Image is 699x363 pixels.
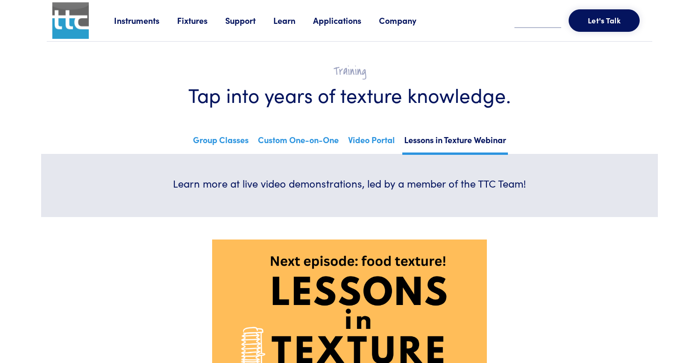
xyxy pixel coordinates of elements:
h2: Training [69,64,630,79]
a: Lessons in Texture Webinar [402,132,508,155]
a: Learn [273,15,313,26]
h1: Tap into years of texture knowledge. [69,82,630,107]
a: Company [379,15,434,26]
h6: Learn more at live video demonstrations, led by a member of the TTC Team! [164,176,535,191]
button: Let's Talk [569,9,640,32]
a: Custom One-on-One [256,132,341,152]
img: ttc_logo_1x1_v1.0.png [52,2,89,39]
a: Support [225,15,273,26]
a: Instruments [114,15,177,26]
a: Group Classes [191,132,250,152]
a: Applications [313,15,379,26]
a: Fixtures [177,15,225,26]
a: Video Portal [346,132,397,152]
